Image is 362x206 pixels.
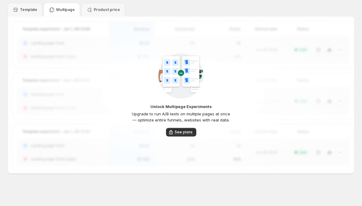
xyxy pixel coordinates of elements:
p: Unlock Multipage Experiments [150,103,212,110]
img: CampaignGroupTemplate [158,53,204,99]
p: Upgrade to run A/B tests on multiple pages at once — optimize entire funnels, websites with real ... [131,111,231,123]
p: Multipage [56,7,75,12]
span: See plans [175,130,193,135]
p: Product price [94,7,120,12]
button: See plans [166,128,196,136]
p: Template [20,7,37,12]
